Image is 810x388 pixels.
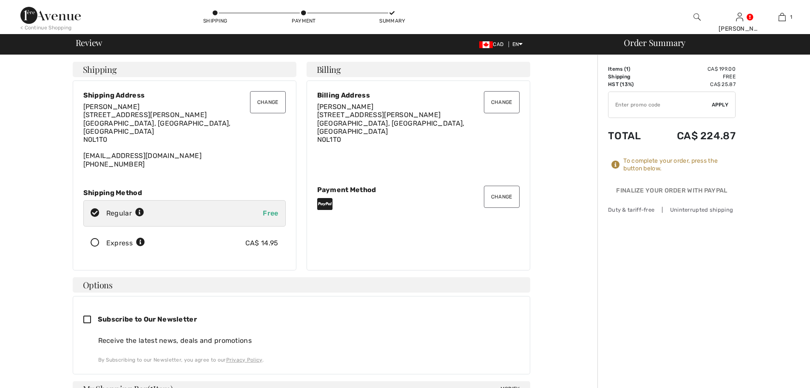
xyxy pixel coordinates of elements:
div: Duty & tariff-free | Uninterrupted shipping [608,206,736,214]
div: Express [106,238,145,248]
div: Billing Address [317,91,520,99]
button: Change [484,186,520,208]
div: Receive the latest news, deals and promotions [98,336,520,346]
div: Payment [291,17,316,25]
td: Items ( ) [608,65,654,73]
div: Finalize Your Order with PayPal [608,186,736,199]
img: search the website [693,12,701,22]
span: [STREET_ADDRESS][PERSON_NAME] [GEOGRAPHIC_DATA], [GEOGRAPHIC_DATA], [GEOGRAPHIC_DATA] N0L1T0 [317,111,465,144]
div: Shipping Method [83,189,286,197]
div: Shipping Address [83,91,286,99]
td: Total [608,121,654,150]
img: My Info [736,12,743,22]
button: Change [250,91,286,113]
div: < Continue Shopping [20,24,72,32]
span: Subscribe to Our Newsletter [98,315,197,323]
span: Billing [317,65,341,74]
div: Order Summary [614,38,805,47]
img: 1ère Avenue [20,7,81,24]
span: Free [263,209,278,217]
div: CA$ 14.95 [245,238,279,248]
span: 1 [790,13,792,21]
div: By Subscribing to our Newsletter, you agree to our . [98,356,520,364]
div: Shipping [202,17,228,25]
td: CA$ 224.87 [654,121,736,150]
td: HST (13%) [608,80,654,88]
div: [EMAIL_ADDRESS][DOMAIN_NAME] [PHONE_NUMBER] [83,103,286,168]
h4: Options [73,277,530,293]
span: Apply [712,101,729,109]
div: Payment Method [317,186,520,194]
a: 1 [761,12,803,22]
span: [PERSON_NAME] [317,103,374,111]
button: Change [484,91,520,113]
span: Shipping [83,65,117,74]
img: My Bag [779,12,786,22]
td: Shipping [608,73,654,80]
div: [PERSON_NAME] [719,24,760,33]
div: Regular [106,208,144,218]
td: CA$ 25.87 [654,80,736,88]
span: CAD [479,41,507,47]
a: Sign In [736,13,743,21]
span: Review [76,38,102,47]
td: CA$ 199.00 [654,65,736,73]
span: EN [512,41,523,47]
span: [STREET_ADDRESS][PERSON_NAME] [GEOGRAPHIC_DATA], [GEOGRAPHIC_DATA], [GEOGRAPHIC_DATA] N0L1T0 [83,111,231,144]
img: Canadian Dollar [479,41,493,48]
td: Free [654,73,736,80]
div: To complete your order, press the button below. [623,157,736,172]
input: Promo code [608,92,712,118]
div: Summary [379,17,405,25]
span: [PERSON_NAME] [83,103,140,111]
span: 1 [626,66,628,72]
a: Privacy Policy [226,357,262,363]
